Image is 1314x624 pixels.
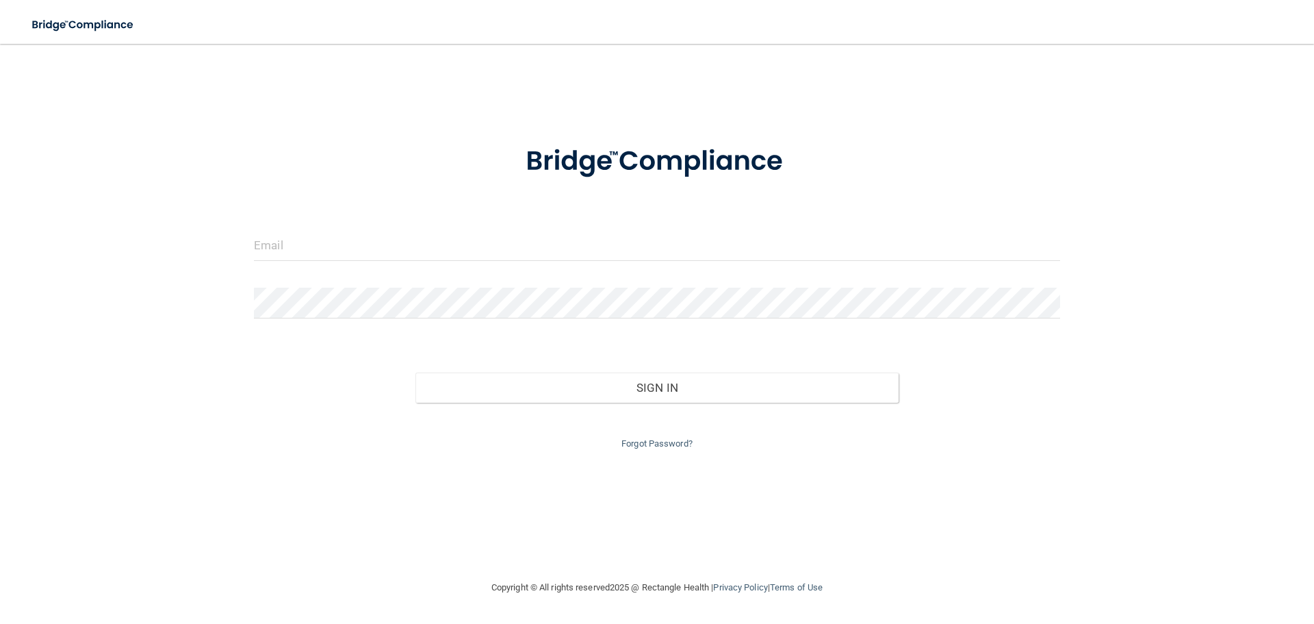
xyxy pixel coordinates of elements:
[621,438,693,449] a: Forgot Password?
[407,566,907,610] div: Copyright © All rights reserved 2025 @ Rectangle Health | |
[415,373,899,403] button: Sign In
[21,11,146,39] img: bridge_compliance_login_screen.278c3ca4.svg
[713,582,767,592] a: Privacy Policy
[498,126,816,197] img: bridge_compliance_login_screen.278c3ca4.svg
[770,582,823,592] a: Terms of Use
[254,230,1060,261] input: Email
